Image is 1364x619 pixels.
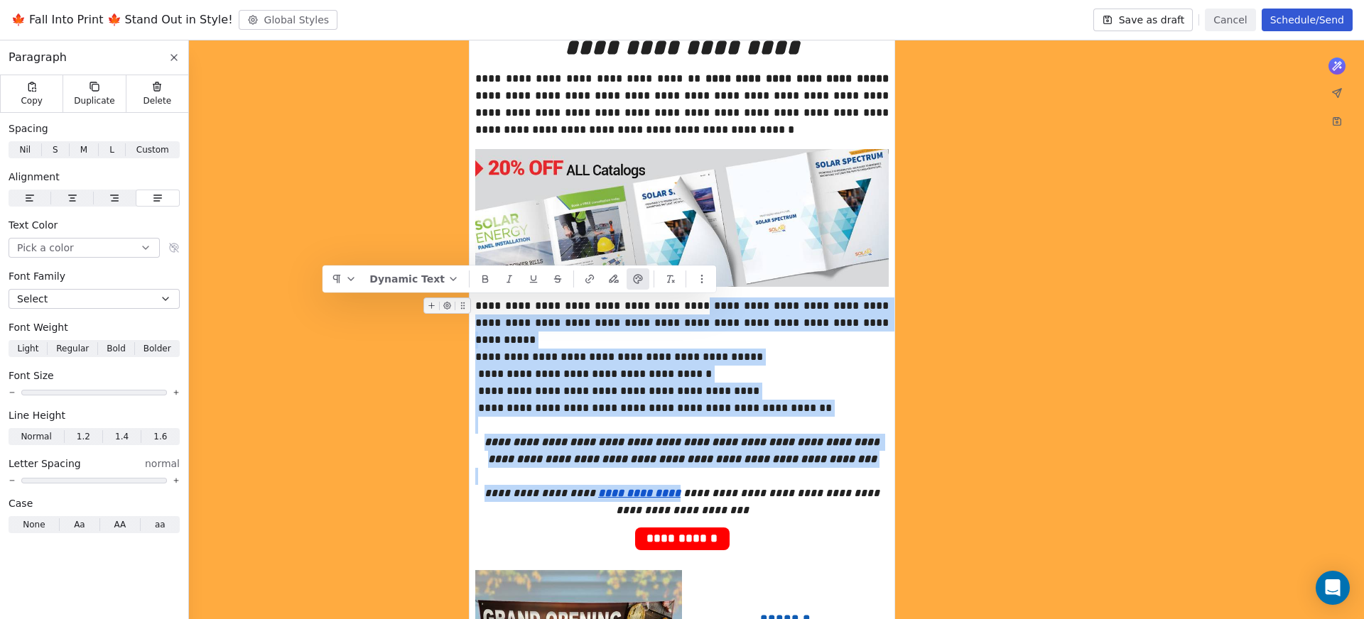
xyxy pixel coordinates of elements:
span: aa [155,518,166,531]
span: 1.6 [153,430,167,443]
span: Select [17,292,48,306]
button: Cancel [1205,9,1255,31]
span: normal [145,456,180,471]
div: Open Intercom Messenger [1316,571,1350,605]
button: Dynamic Text [364,268,465,290]
span: Custom [136,143,169,156]
button: Schedule/Send [1262,9,1353,31]
span: Letter Spacing [9,456,81,471]
button: Save as draft [1093,9,1193,31]
span: Aa [74,518,85,531]
span: Duplicate [74,95,114,106]
span: Nil [19,143,31,156]
span: AA [114,518,126,531]
button: Pick a color [9,238,160,258]
span: Paragraph [9,49,67,66]
span: None [23,518,45,531]
span: S [53,143,58,156]
span: 1.2 [77,430,90,443]
span: Spacing [9,121,48,136]
span: Font Size [9,368,54,383]
span: Font Family [9,269,65,283]
span: Line Height [9,408,65,422]
span: Bold [107,342,126,355]
span: Delete [144,95,172,106]
span: Copy [21,95,43,106]
span: M [80,143,87,156]
span: Normal [21,430,51,443]
span: Case [9,496,33,510]
span: L [109,143,114,156]
span: 1.4 [115,430,129,443]
span: Text Color [9,218,58,232]
span: Font Weight [9,320,68,334]
span: 🍁 Fall Into Print 🍁 Stand Out in Style! [11,11,233,28]
span: Regular [56,342,89,355]
span: Light [17,342,38,355]
span: Bolder [144,342,171,355]
button: Global Styles [239,10,338,30]
span: Alignment [9,170,60,184]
